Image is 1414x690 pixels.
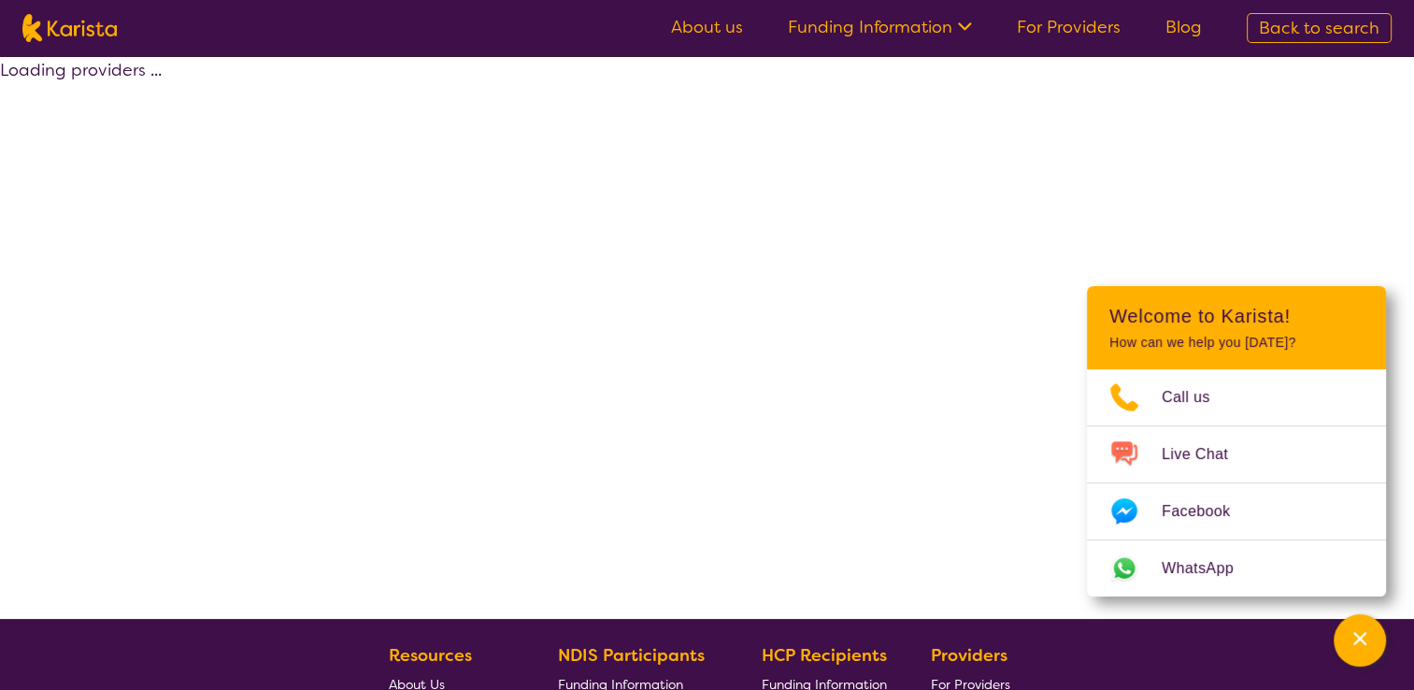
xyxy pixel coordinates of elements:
[1259,17,1379,39] span: Back to search
[558,644,705,667] b: NDIS Participants
[22,14,117,42] img: Karista logo
[762,644,887,667] b: HCP Recipients
[1165,16,1202,38] a: Blog
[1247,13,1392,43] a: Back to search
[1162,440,1250,468] span: Live Chat
[1109,305,1364,327] h2: Welcome to Karista!
[1017,16,1121,38] a: For Providers
[1162,383,1233,411] span: Call us
[1334,614,1386,667] button: Channel Menu
[931,644,1007,667] b: Providers
[1109,335,1364,351] p: How can we help you [DATE]?
[1162,497,1252,525] span: Facebook
[788,16,972,38] a: Funding Information
[389,644,472,667] b: Resources
[1087,286,1386,597] div: Channel Menu
[1162,554,1256,582] span: WhatsApp
[671,16,743,38] a: About us
[1087,369,1386,597] ul: Choose channel
[1087,540,1386,597] a: Web link opens in a new tab.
